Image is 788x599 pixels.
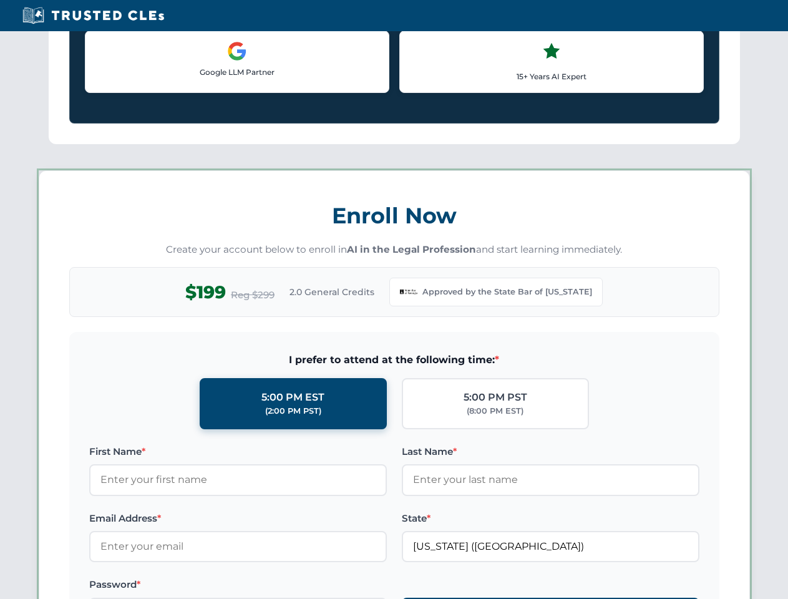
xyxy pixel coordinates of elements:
img: Trusted CLEs [19,6,168,25]
span: I prefer to attend at the following time: [89,352,699,368]
img: Google [227,41,247,61]
p: Google LLM Partner [95,66,379,78]
label: Email Address [89,511,387,526]
label: First Name [89,444,387,459]
label: Password [89,577,387,592]
span: 2.0 General Credits [289,285,374,299]
label: State [402,511,699,526]
input: Enter your first name [89,464,387,495]
input: Enter your last name [402,464,699,495]
div: 5:00 PM EST [261,389,324,406]
input: Georgia (GA) [402,531,699,562]
strong: AI in the Legal Profession [347,243,476,255]
span: Reg $299 [231,288,275,303]
p: Create your account below to enroll in and start learning immediately. [69,243,719,257]
label: Last Name [402,444,699,459]
span: Approved by the State Bar of [US_STATE] [422,286,592,298]
div: (8:00 PM EST) [467,405,523,417]
span: $199 [185,278,226,306]
div: 5:00 PM PST [464,389,527,406]
h3: Enroll Now [69,196,719,235]
div: (2:00 PM PST) [265,405,321,417]
input: Enter your email [89,531,387,562]
img: Georgia Bar [400,283,417,301]
p: 15+ Years AI Expert [410,71,693,82]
